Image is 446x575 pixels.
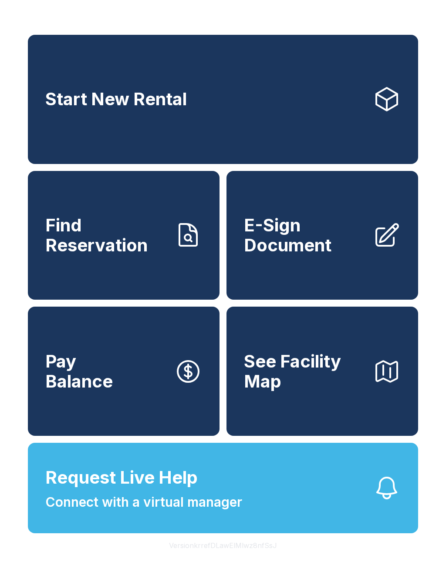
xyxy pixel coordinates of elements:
[45,492,242,512] span: Connect with a virtual manager
[226,307,418,436] button: See Facility Map
[45,351,113,391] span: Pay Balance
[45,89,187,109] span: Start New Rental
[28,171,220,300] a: Find Reservation
[28,443,418,533] button: Request Live HelpConnect with a virtual manager
[162,533,284,558] button: VersionkrrefDLawElMlwz8nfSsJ
[244,351,366,391] span: See Facility Map
[244,215,366,255] span: E-Sign Document
[28,307,220,436] button: PayBalance
[45,215,167,255] span: Find Reservation
[226,171,418,300] a: E-Sign Document
[45,465,198,491] span: Request Live Help
[28,35,418,164] a: Start New Rental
